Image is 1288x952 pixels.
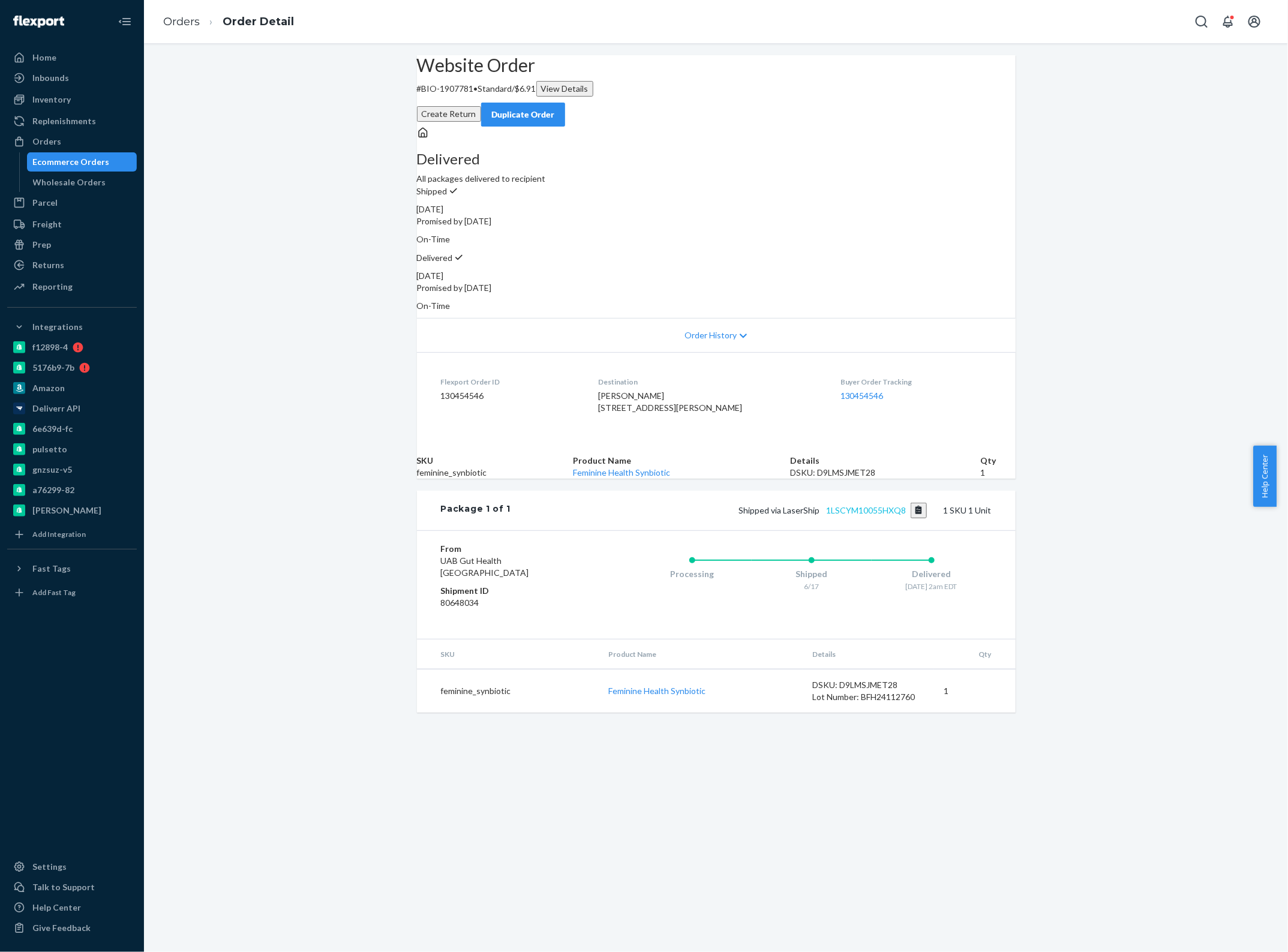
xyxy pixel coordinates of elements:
[441,390,580,402] dd: 130454546
[7,235,137,254] a: Prep
[32,504,101,516] div: [PERSON_NAME]
[7,878,137,897] a: Talk to Support
[738,505,927,515] span: Shipped via LaserShip
[32,115,96,127] div: Replenishments
[7,525,137,544] a: Add Integration
[32,341,68,353] div: f12898-4
[32,321,83,333] div: Integrations
[980,455,1015,467] th: Qty
[872,568,992,580] div: Delivered
[840,377,992,387] dt: Buyer Order Tracking
[7,358,137,377] a: 5176b9-7b
[1216,10,1240,34] button: Open notifications
[7,193,137,212] a: Parcel
[7,559,137,578] button: Fast Tags
[32,902,81,914] div: Help Center
[417,669,599,713] td: feminine_synbiotic
[417,639,599,669] th: SKU
[7,898,137,917] a: Help Center
[7,256,137,275] a: Returns
[7,460,137,479] a: gnzsuz-v5
[417,203,1016,215] div: [DATE]
[13,16,64,28] img: Flexport logo
[752,568,872,580] div: Shipped
[840,391,884,401] a: 130454546
[441,585,584,597] dt: Shipment ID
[608,686,705,696] a: Feminine Health Synbiotic
[474,83,478,94] span: •
[481,103,565,127] button: Duplicate Order
[7,317,137,337] button: Integrations
[223,15,294,28] a: Order Detail
[32,72,69,84] div: Inbounds
[417,270,1016,282] div: [DATE]
[32,259,64,271] div: Returns
[7,215,137,234] a: Freight
[7,68,137,88] a: Inbounds
[27,173,137,192] a: Wholesale Orders
[803,639,935,669] th: Details
[7,857,137,876] a: Settings
[32,529,86,539] div: Add Integration
[417,282,1016,294] p: Promised by [DATE]
[417,467,574,479] td: feminine_synbiotic
[598,377,821,387] dt: Destination
[1242,10,1266,34] button: Open account menu
[934,639,1015,669] th: Qty
[980,467,1015,479] td: 1
[790,455,980,467] th: Details
[1190,10,1214,34] button: Open Search Box
[417,151,1016,167] h3: Delivered
[684,329,737,341] span: Order History
[417,185,1016,197] p: Shipped
[154,4,304,40] ol: breadcrumbs
[32,563,71,575] div: Fast Tags
[163,15,200,28] a: Orders
[441,503,511,518] div: Package 1 of 1
[32,281,73,293] div: Reporting
[33,156,110,168] div: Ecommerce Orders
[32,484,74,496] div: a76299-82
[7,501,137,520] a: [PERSON_NAME]
[417,81,1016,97] p: # BIO-1907781 / $6.91
[441,543,584,555] dt: From
[27,152,137,172] a: Ecommerce Orders
[32,881,95,893] div: Talk to Support
[417,455,574,467] th: SKU
[7,338,137,357] a: f12898-4
[491,109,555,121] div: Duplicate Order
[32,239,51,251] div: Prep
[7,583,137,602] a: Add Fast Tag
[826,505,906,515] a: 1LSCYM10055HXQ8
[812,691,925,703] div: Lot Number: BFH24112760
[7,379,137,398] a: Amazon
[7,48,137,67] a: Home
[536,81,593,97] button: View Details
[32,403,80,415] div: Deliverr API
[32,94,71,106] div: Inventory
[574,467,671,477] a: Feminine Health Synbiotic
[32,136,61,148] div: Orders
[33,176,106,188] div: Wholesale Orders
[32,382,65,394] div: Amazon
[417,251,1016,264] p: Delivered
[7,112,137,131] a: Replenishments
[598,391,742,413] span: [PERSON_NAME] [STREET_ADDRESS][PERSON_NAME]
[7,399,137,418] a: Deliverr API
[574,455,791,467] th: Product Name
[7,918,137,938] button: Give Feedback
[7,440,137,459] a: pulsetto
[32,423,73,435] div: 6e639d-fc
[417,151,1016,185] div: All packages delivered to recipient
[1253,446,1277,507] button: Help Center
[911,503,927,518] button: Copy tracking number
[441,555,529,578] span: UAB Gut Health [GEOGRAPHIC_DATA]
[478,83,512,94] span: Standard
[32,861,67,873] div: Settings
[32,464,72,476] div: gnzsuz-v5
[417,55,1016,75] h2: Website Order
[32,922,91,934] div: Give Feedback
[113,10,137,34] button: Close Navigation
[417,300,1016,312] p: On-Time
